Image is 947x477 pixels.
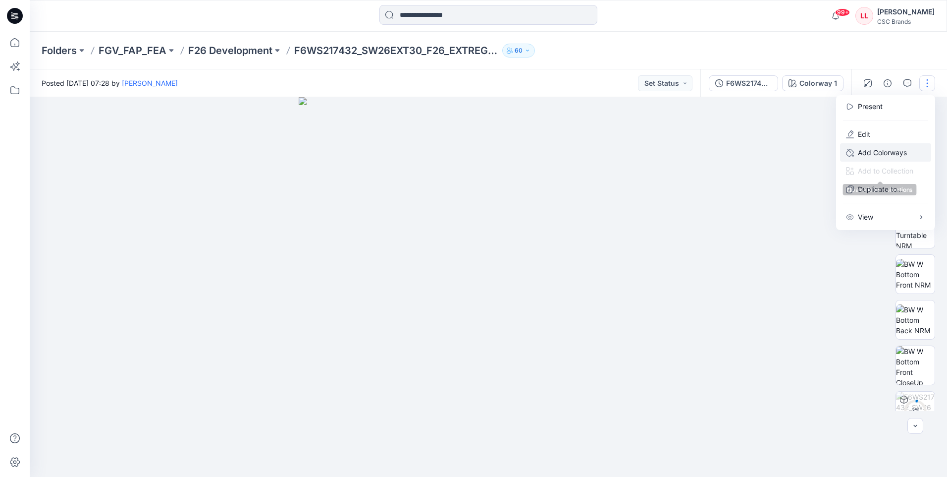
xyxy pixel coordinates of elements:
[877,6,935,18] div: [PERSON_NAME]
[896,304,935,336] img: BW W Bottom Back NRM
[877,18,935,25] div: CSC Brands
[835,8,850,16] span: 99+
[726,78,772,89] div: F6WS217432_SW26EXT30_F26_EXTREG_VFA
[294,44,498,58] p: F6WS217432_SW26EXT30_F26_EXTREG_VFA
[858,129,870,139] a: Edit
[709,75,778,91] button: F6WS217432_SW26EXT30_F26_EXTREG_VFA
[896,346,935,385] img: BW W Bottom Front CloseUp NRM
[299,97,678,477] img: eyJhbGciOiJIUzI1NiIsImtpZCI6IjAiLCJzbHQiOiJzZXMiLCJ0eXAiOiJKV1QifQ.eyJkYXRhIjp7InR5cGUiOiJzdG9yYW...
[896,392,935,430] img: F6WS217432_SW26EXT30_F26_EXTREG_VFA Colorway 1
[99,44,166,58] a: FGV_FAP_FEA
[502,44,535,58] button: 60
[42,44,77,58] a: Folders
[858,184,903,194] p: Duplicate to...
[782,75,843,91] button: Colorway 1
[122,79,178,87] a: [PERSON_NAME]
[188,44,272,58] a: F26 Development
[858,101,883,112] a: Present
[880,75,895,91] button: Details
[799,78,837,89] div: Colorway 1
[42,78,178,88] span: Posted [DATE] 07:28 by
[858,147,907,158] p: Add Colorways
[515,45,523,56] p: 60
[896,259,935,290] img: BW W Bottom Front NRM
[855,7,873,25] div: LL
[858,212,873,222] p: View
[903,407,927,415] div: 3 %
